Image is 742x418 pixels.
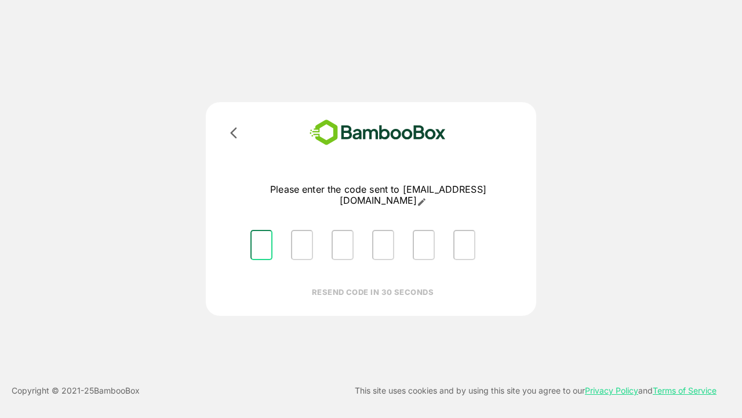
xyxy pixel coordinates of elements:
p: This site uses cookies and by using this site you agree to our and [355,384,716,398]
input: Please enter OTP character 2 [291,230,313,260]
input: Please enter OTP character 3 [332,230,354,260]
input: Please enter OTP character 5 [413,230,435,260]
a: Privacy Policy [585,385,638,395]
a: Terms of Service [653,385,716,395]
p: Please enter the code sent to [EMAIL_ADDRESS][DOMAIN_NAME] [241,184,515,207]
p: Copyright © 2021- 25 BambooBox [12,384,140,398]
input: Please enter OTP character 6 [453,230,475,260]
input: Please enter OTP character 1 [250,230,272,260]
input: Please enter OTP character 4 [372,230,394,260]
img: bamboobox [293,116,463,149]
